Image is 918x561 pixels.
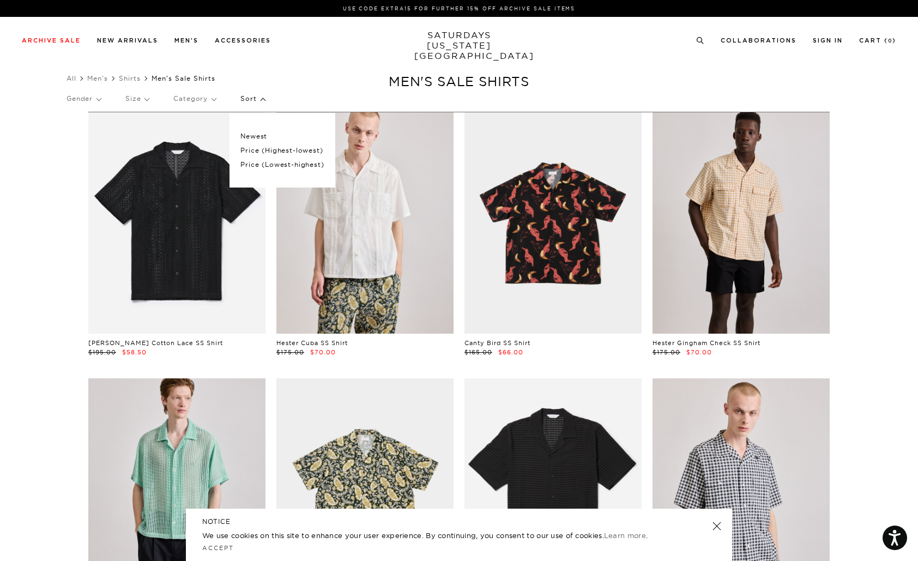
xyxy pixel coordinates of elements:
p: Category [173,86,216,111]
span: $175.00 [653,348,680,356]
a: Canty Bird SS Shirt [464,339,530,347]
p: Newest [240,129,324,143]
a: Accept [202,544,234,552]
p: Size [125,86,149,111]
a: All [67,74,76,82]
a: Sign In [813,38,843,44]
span: $195.00 [88,348,116,356]
span: $70.00 [310,348,336,356]
a: Hester Cuba SS Shirt [276,339,348,347]
a: New Arrivals [97,38,158,44]
a: Accessories [215,38,271,44]
a: Archive Sale [22,38,81,44]
p: We use cookies on this site to enhance your user experience. By continuing, you consent to our us... [202,530,677,541]
span: Men's Sale Shirts [152,74,215,82]
a: Men's [174,38,198,44]
p: Use Code EXTRA15 for Further 15% Off Archive Sale Items [26,4,892,13]
a: Men's [87,74,108,82]
a: Learn more [604,531,646,540]
p: Price (Lowest-highest) [240,158,324,172]
a: Hester Gingham Check SS Shirt [653,339,760,347]
p: Gender [67,86,101,111]
span: $165.00 [464,348,492,356]
a: Collaborations [721,38,796,44]
a: SATURDAYS[US_STATE][GEOGRAPHIC_DATA] [414,30,504,61]
a: [PERSON_NAME] Cotton Lace SS Shirt [88,339,223,347]
h5: NOTICE [202,517,716,527]
a: Shirts [119,74,141,82]
span: $66.00 [498,348,523,356]
a: Cart (0) [859,38,896,44]
p: Sort [240,86,264,111]
small: 0 [888,39,892,44]
span: $70.00 [686,348,712,356]
span: $175.00 [276,348,304,356]
span: $58.50 [122,348,147,356]
p: Price (Highest-lowest) [240,143,324,158]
